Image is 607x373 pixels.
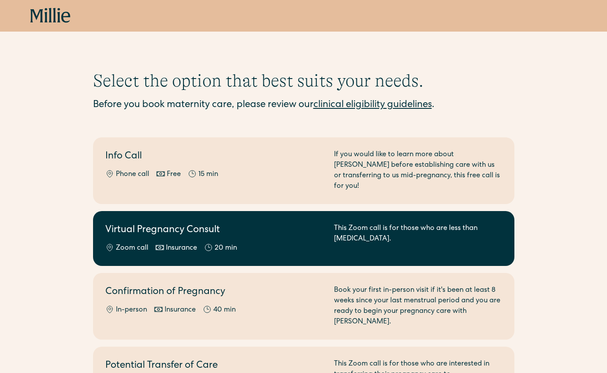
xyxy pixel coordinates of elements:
div: Insurance [166,243,197,254]
div: In-person [116,305,147,316]
a: Info CallPhone callFree15 minIf you would like to learn more about [PERSON_NAME] before establish... [93,137,514,204]
div: Zoom call [116,243,148,254]
div: Phone call [116,169,149,180]
div: Before you book maternity care, please review our . [93,98,514,113]
h2: Virtual Pregnancy Consult [105,223,323,238]
div: Free [167,169,181,180]
h1: Select the option that best suits your needs. [93,70,514,91]
a: clinical eligibility guidelines [313,100,432,110]
a: Confirmation of PregnancyIn-personInsurance40 minBook your first in-person visit if it's been at ... [93,273,514,340]
div: Insurance [165,305,196,316]
h2: Info Call [105,150,323,164]
h2: Confirmation of Pregnancy [105,285,323,300]
div: This Zoom call is for those who are less than [MEDICAL_DATA]. [334,223,502,254]
div: 20 min [215,243,237,254]
div: If you would like to learn more about [PERSON_NAME] before establishing care with us or transferr... [334,150,502,192]
div: 15 min [198,169,218,180]
div: 40 min [213,305,236,316]
div: Book your first in-person visit if it's been at least 8 weeks since your last menstrual period an... [334,285,502,327]
a: Virtual Pregnancy ConsultZoom callInsurance20 minThis Zoom call is for those who are less than [M... [93,211,514,266]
